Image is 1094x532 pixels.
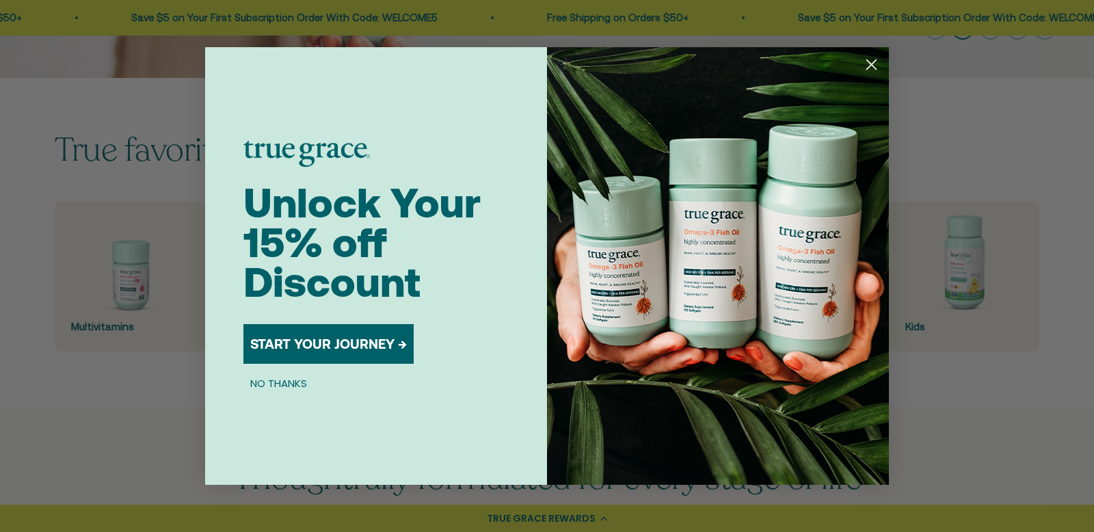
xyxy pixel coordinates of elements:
button: START YOUR JOURNEY → [243,324,414,364]
button: Close dialog [859,53,883,77]
img: 098727d5-50f8-4f9b-9554-844bb8da1403.jpeg [547,47,889,485]
img: logo placeholder [243,141,370,167]
button: NO THANKS [243,375,314,391]
span: Unlock Your 15% off Discount [243,179,481,306]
